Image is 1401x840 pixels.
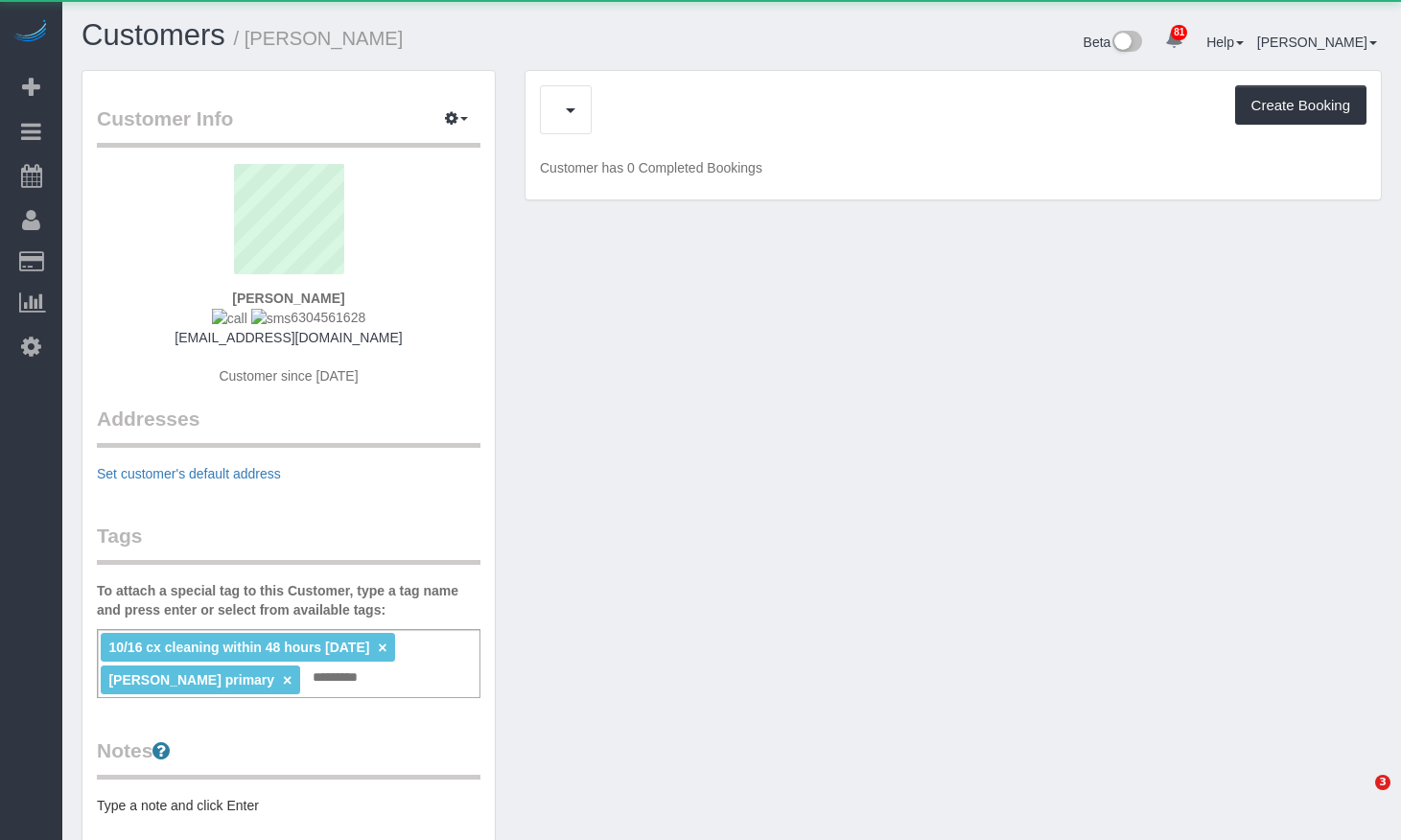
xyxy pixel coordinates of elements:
legend: Notes [97,736,480,780]
a: [PERSON_NAME] [1257,35,1377,50]
a: Help [1206,35,1244,50]
span: 6304561628 [212,310,365,325]
strong: [PERSON_NAME] [232,291,344,306]
img: sms [251,309,292,328]
button: Create Booking [1235,85,1366,126]
span: 3 [1375,775,1390,790]
span: 10/16 cx cleaning within 48 hours [DATE] [108,640,369,655]
img: New interface [1110,31,1142,56]
a: Set customer's default address [97,466,281,481]
a: × [283,672,292,688]
a: [EMAIL_ADDRESS][DOMAIN_NAME] [175,330,402,345]
small: / [PERSON_NAME] [234,28,404,49]
span: 81 [1171,25,1187,40]
legend: Tags [97,522,480,565]
legend: Customer Info [97,105,480,148]
span: [PERSON_NAME] primary [108,672,274,688]
span: Customer since [DATE] [219,368,358,384]
pre: Type a note and click Enter [97,796,480,815]
a: Customers [82,18,225,52]
a: × [378,640,386,656]
img: Automaid Logo [12,19,50,46]
img: call [212,309,247,328]
a: 81 [1156,19,1193,61]
iframe: Intercom live chat [1336,775,1382,821]
a: Beta [1084,35,1143,50]
label: To attach a special tag to this Customer, type a tag name and press enter or select from availabl... [97,581,480,619]
p: Customer has 0 Completed Bookings [540,158,1366,177]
